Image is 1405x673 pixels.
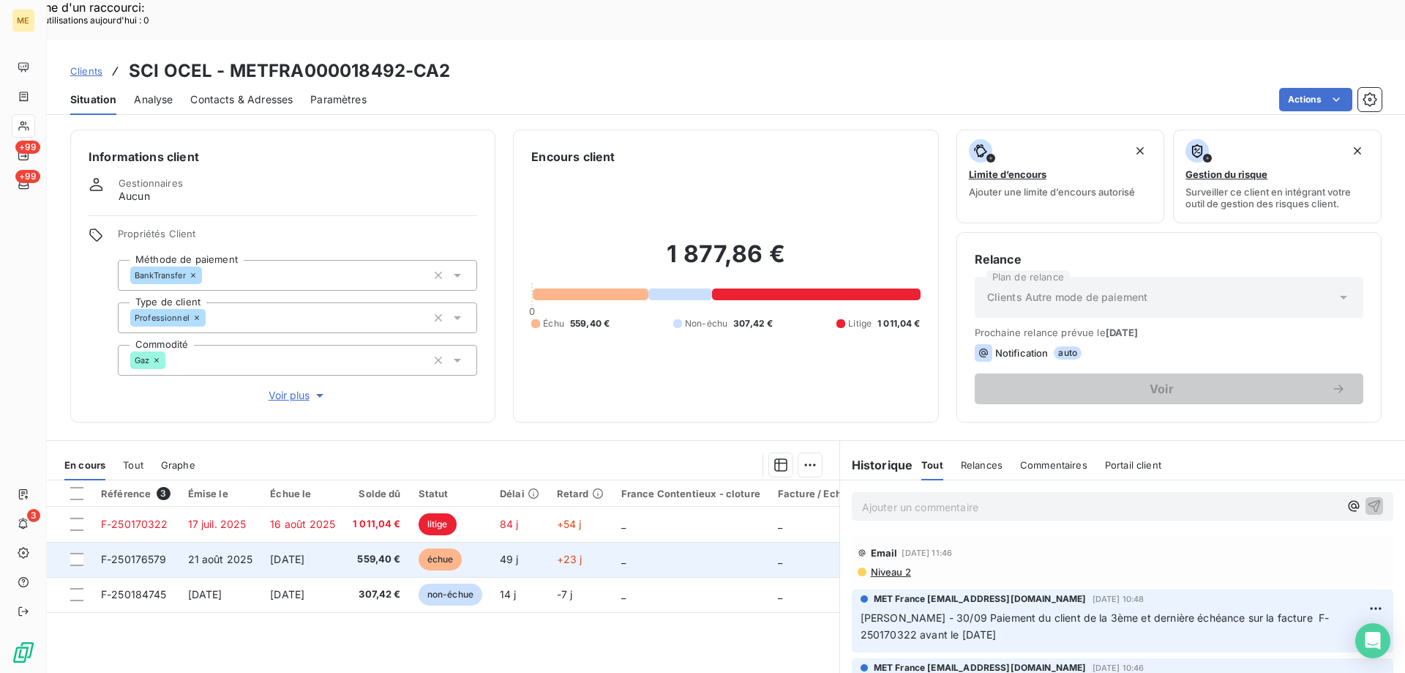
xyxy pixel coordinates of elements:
[557,553,582,565] span: +23 j
[557,488,604,499] div: Retard
[733,317,773,330] span: 307,42 €
[1020,459,1087,471] span: Commentaires
[188,553,253,565] span: 21 août 2025
[101,518,168,530] span: F-250170322
[135,271,186,280] span: BankTransfer
[961,459,1003,471] span: Relances
[778,518,782,530] span: _
[921,459,943,471] span: Tout
[135,313,190,322] span: Professionnel
[118,228,477,248] span: Propriétés Client
[874,592,1087,606] span: MET France [EMAIL_ADDRESS][DOMAIN_NAME]
[419,549,462,570] span: échue
[101,553,167,565] span: F-250176579
[778,588,782,601] span: _
[621,588,626,601] span: _
[902,549,952,557] span: [DATE] 11:46
[975,373,1363,404] button: Voir
[500,488,539,499] div: Délai
[119,189,150,204] span: Aucun
[1106,327,1139,338] span: [DATE]
[1279,88,1352,111] button: Actions
[27,509,40,522] span: 3
[64,459,105,471] span: En cours
[1093,663,1144,672] span: [DATE] 10:46
[531,148,615,166] h6: Encours client
[1093,595,1144,603] span: [DATE] 10:48
[135,356,149,365] span: Gaz
[987,290,1148,305] span: Clients Autre mode de paiement
[557,588,573,601] span: -7 j
[270,588,304,601] span: [DATE]
[12,641,35,664] img: Logo LeanPay
[129,58,451,84] h3: SCI OCEL - METFRA000018492-CA2
[419,513,457,535] span: litige
[1054,346,1082,360] span: auto
[531,239,920,283] h2: 1 877,86 €
[995,347,1049,359] span: Notification
[621,553,626,565] span: _
[778,488,878,499] div: Facture / Echéancier
[861,611,1330,641] span: [PERSON_NAME] - 30/09 Paiement du client de la 3ème et dernière échéance sur la facture F-2501703...
[70,64,102,78] a: Clients
[101,487,171,500] div: Référence
[869,566,911,578] span: Niveau 2
[543,317,564,330] span: Échu
[500,553,519,565] span: 49 j
[500,518,519,530] span: 84 j
[188,488,253,499] div: Émise le
[89,148,477,166] h6: Informations client
[270,488,335,499] div: Échue le
[969,186,1135,198] span: Ajouter une limite d’encours autorisé
[188,518,247,530] span: 17 juil. 2025
[529,305,535,317] span: 0
[101,588,167,601] span: F-250184745
[353,488,401,499] div: Solde dû
[877,317,921,330] span: 1 011,04 €
[840,456,913,474] h6: Historique
[270,518,335,530] span: 16 août 2025
[871,547,898,559] span: Email
[310,92,367,107] span: Paramètres
[1185,186,1369,209] span: Surveiller ce client en intégrant votre outil de gestion des risques client.
[975,327,1363,338] span: Prochaine relance prévue le
[500,588,517,601] span: 14 j
[621,488,760,499] div: France Contentieux - cloture
[419,584,482,606] span: non-échue
[621,518,626,530] span: _
[557,518,582,530] span: +54 j
[969,168,1046,180] span: Limite d’encours
[975,250,1363,268] h6: Relance
[353,517,401,532] span: 1 011,04 €
[848,317,872,330] span: Litige
[353,587,401,602] span: 307,42 €
[190,92,293,107] span: Contacts & Adresses
[570,317,610,330] span: 559,40 €
[188,588,222,601] span: [DATE]
[202,269,214,282] input: Ajouter une valeur
[1355,623,1390,658] div: Open Intercom Messenger
[269,388,327,403] span: Voir plus
[70,65,102,77] span: Clients
[1105,459,1161,471] span: Portail client
[165,354,177,367] input: Ajouter une valeur
[1173,130,1382,223] button: Gestion du risqueSurveiller ce client en intégrant votre outil de gestion des risques client.
[70,92,116,107] span: Situation
[270,553,304,565] span: [DATE]
[134,92,173,107] span: Analyse
[206,311,217,324] input: Ajouter une valeur
[778,553,782,565] span: _
[119,177,183,189] span: Gestionnaires
[157,487,170,500] span: 3
[123,459,143,471] span: Tout
[1185,168,1267,180] span: Gestion du risque
[161,459,195,471] span: Graphe
[685,317,727,330] span: Non-échu
[956,130,1165,223] button: Limite d’encoursAjouter une limite d’encours autorisé
[118,387,477,404] button: Voir plus
[992,383,1331,395] span: Voir
[15,170,40,183] span: +99
[419,488,482,499] div: Statut
[15,141,40,154] span: +99
[353,552,401,567] span: 559,40 €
